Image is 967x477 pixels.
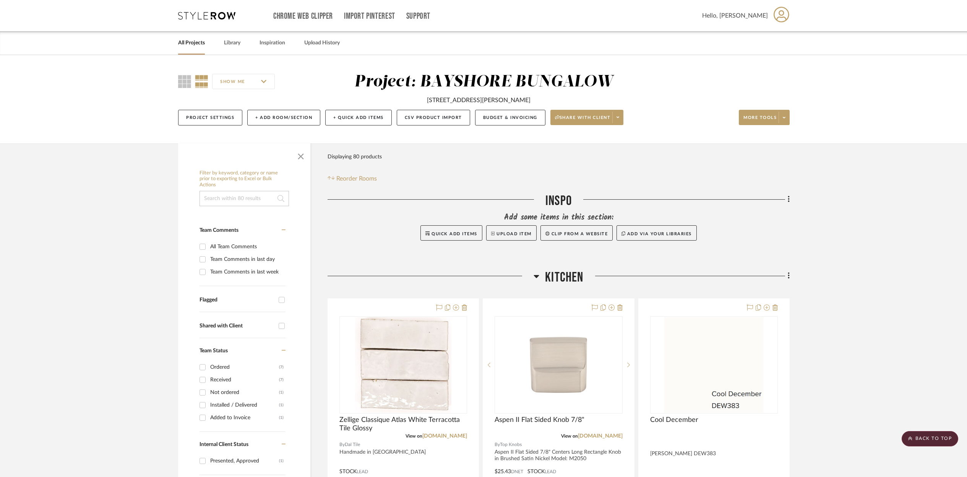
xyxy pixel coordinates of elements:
span: Share with client [555,115,611,126]
span: By [339,441,345,448]
scroll-to-top-button: BACK TO TOP [902,431,958,446]
div: Team Comments in last day [210,253,284,265]
span: Zellige Classique Atlas White Terracotta Tile Glossy [339,416,467,433]
span: More tools [743,115,777,126]
div: (1) [279,399,284,411]
span: Aspen II Flat Sided Knob 7/8" [495,416,584,424]
a: Library [224,38,240,48]
a: All Projects [178,38,205,48]
span: Quick Add Items [432,232,477,236]
span: Team Comments [200,228,239,233]
a: [DOMAIN_NAME] [578,433,623,439]
div: Flagged [200,297,275,303]
input: Search within 80 results [200,191,289,206]
span: Reorder Rooms [336,174,377,183]
a: Import Pinterest [344,13,395,20]
img: Cool December [664,317,763,413]
span: Top Knobs [500,441,522,448]
span: Internal Client Status [200,442,248,447]
span: Team Status [200,348,228,353]
div: [STREET_ADDRESS][PERSON_NAME] [427,96,531,105]
button: CSV Product Import [397,110,470,125]
img: Aspen II Flat Sided Knob 7/8" [511,317,606,413]
a: [DOMAIN_NAME] [422,433,467,439]
div: Added to Invoice [210,412,279,424]
button: Add via your libraries [617,225,697,241]
a: Upload History [304,38,340,48]
div: (1) [279,412,284,424]
button: Reorder Rooms [328,174,377,183]
div: Project: BAYSHORE BUNGALOW [354,74,613,90]
button: Clip from a website [540,225,613,241]
span: Hello, [PERSON_NAME] [702,11,768,20]
button: + Quick Add Items [325,110,392,125]
span: By [495,441,500,448]
div: Ordered [210,361,279,373]
img: Zellige Classique Atlas White Terracotta Tile Glossy [355,317,451,413]
div: (7) [279,374,284,386]
a: Chrome Web Clipper [273,13,333,20]
button: Quick Add Items [420,225,482,241]
div: (7) [279,361,284,373]
div: (1) [279,455,284,467]
div: Add some items in this section: [328,212,790,223]
button: Upload Item [486,225,537,241]
span: View on [561,434,578,438]
div: Displaying 80 products [328,149,382,164]
div: (1) [279,386,284,399]
button: Budget & Invoicing [475,110,545,125]
div: Installed / Delivered [210,399,279,411]
div: Shared with Client [200,323,275,329]
button: + Add Room/Section [247,110,320,125]
div: Team Comments in last week [210,266,284,278]
button: Close [293,147,308,163]
button: Share with client [550,110,624,125]
div: Received [210,374,279,386]
span: Cool December [650,416,698,424]
span: Kitchen [545,269,583,286]
div: All Team Comments [210,241,284,253]
span: View on [406,434,422,438]
div: Not ordered [210,386,279,399]
button: Project Settings [178,110,242,125]
a: Inspiration [260,38,285,48]
h6: Filter by keyword, category or name prior to exporting to Excel or Bulk Actions [200,170,289,188]
span: Dal Tile [345,441,360,448]
div: Presented, Approved [210,455,279,467]
a: Support [406,13,430,20]
button: More tools [739,110,790,125]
